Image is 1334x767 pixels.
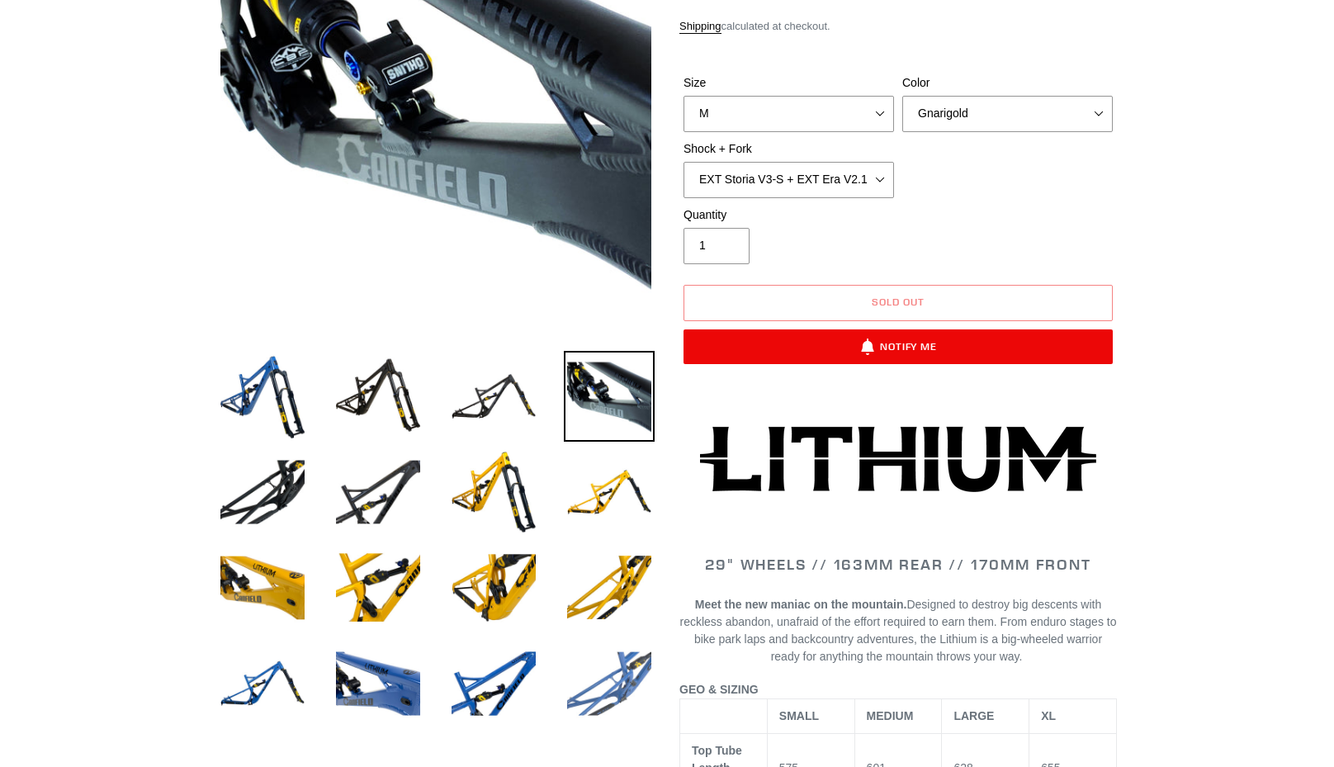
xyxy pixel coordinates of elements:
[953,709,994,722] span: LARGE
[684,140,894,158] label: Shock + Fork
[217,638,308,729] img: Load image into Gallery viewer, LITHIUM - Frame, Shock + Fork
[872,296,925,308] span: Sold out
[684,206,894,224] label: Quantity
[564,351,655,442] img: Load image into Gallery viewer, LITHIUM - Frame, Shock + Fork
[867,709,914,722] span: MEDIUM
[684,74,894,92] label: Size
[684,329,1113,364] button: Notify Me
[217,447,308,537] img: Load image into Gallery viewer, LITHIUM - Frame, Shock + Fork
[333,542,423,633] img: Load image into Gallery viewer, LITHIUM - Frame, Shock + Fork
[1041,709,1056,722] span: XL
[564,542,655,633] img: Load image into Gallery viewer, LITHIUM - Frame, Shock + Fork
[564,638,655,729] img: Load image into Gallery viewer, LITHIUM - Frame, Shock + Fork
[217,542,308,633] img: Load image into Gallery viewer, LITHIUM - Frame, Shock + Fork
[694,615,1117,663] span: From enduro stages to bike park laps and backcountry adventures, the Lithium is a big-wheeled war...
[217,351,308,442] img: Load image into Gallery viewer, LITHIUM - Frame, Shock + Fork
[448,447,539,537] img: Load image into Gallery viewer, LITHIUM - Frame, Shock + Fork
[779,709,819,722] span: SMALL
[1019,650,1023,663] span: .
[700,426,1096,492] img: Lithium-Logo_480x480.png
[679,20,721,34] a: Shipping
[680,598,1117,663] span: Designed to destroy big descents with reckless abandon, unafraid of the effort required to earn t...
[333,351,423,442] img: Load image into Gallery viewer, LITHIUM - Frame, Shock + Fork
[902,74,1113,92] label: Color
[679,18,1117,35] div: calculated at checkout.
[679,683,759,696] span: GEO & SIZING
[333,638,423,729] img: Load image into Gallery viewer, LITHIUM - Frame, Shock + Fork
[705,555,1090,574] span: 29" WHEELS // 163mm REAR // 170mm FRONT
[564,447,655,537] img: Load image into Gallery viewer, LITHIUM - Frame, Shock + Fork
[333,447,423,537] img: Load image into Gallery viewer, LITHIUM - Frame, Shock + Fork
[448,351,539,442] img: Load image into Gallery viewer, LITHIUM - Frame, Shock + Fork
[684,285,1113,321] button: Sold out
[695,598,907,611] b: Meet the new maniac on the mountain.
[448,638,539,729] img: Load image into Gallery viewer, LITHIUM - Frame, Shock + Fork
[448,542,539,633] img: Load image into Gallery viewer, LITHIUM - Frame, Shock + Fork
